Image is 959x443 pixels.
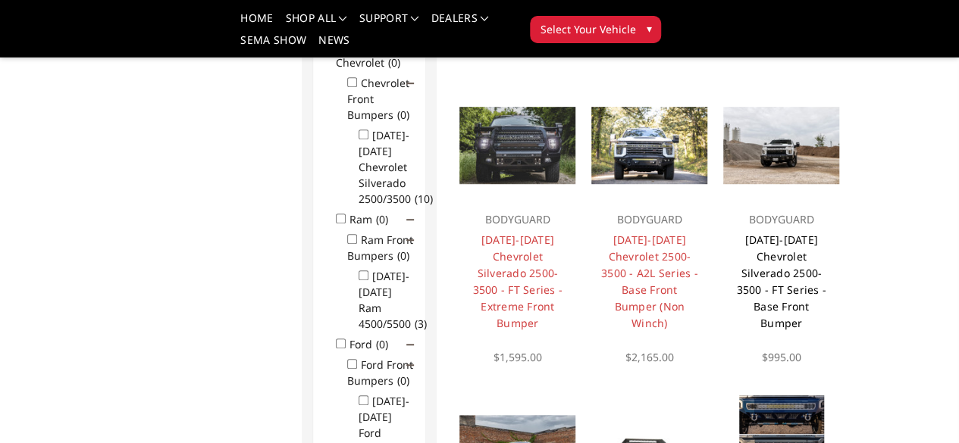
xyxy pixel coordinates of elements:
span: $2,165.00 [625,350,674,364]
a: [DATE]-[DATE] Chevrolet Silverado 2500-3500 - FT Series - Base Front Bumper [736,232,826,330]
p: BODYGUARD [467,211,568,229]
a: News [318,35,349,57]
p: BODYGUARD [731,211,832,229]
a: [DATE]-[DATE] Chevrolet Silverado 2500-3500 - FT Series - Extreme Front Bumper [472,232,563,330]
a: [DATE]-[DATE] Chevrolet 2500-3500 - A2L Series - Base Front Bumper (Non Winch) [601,232,698,330]
a: 2020 Chevrolet HD - Available in single light bar configuration only [591,87,707,203]
span: Click to show/hide children [406,236,414,244]
span: $1,595.00 [494,350,542,364]
a: shop all [286,13,347,35]
p: BODYGUARD [599,211,700,229]
a: SEMA Show [240,35,306,57]
label: [DATE]-[DATE] Chevrolet Silverado 2500/3500 [359,128,442,206]
span: (10) [415,192,433,206]
span: (0) [397,373,409,388]
a: Dealers [431,13,489,35]
span: (0) [376,212,388,226]
label: Chevrolet Front Bumpers [347,76,418,122]
span: $995.00 [762,350,801,364]
span: (0) [376,337,388,351]
label: Ram [349,212,397,226]
span: Click to show/hide children [406,80,414,87]
a: Support [359,13,419,35]
button: Select Your Vehicle [530,16,661,43]
span: (0) [388,55,400,70]
label: [DATE]-[DATE] Ram 4500/5500 [359,269,436,331]
span: (0) [397,248,409,263]
label: Ford [349,337,397,351]
label: Chevrolet [336,55,409,70]
span: Click to show/hide children [406,361,414,369]
a: Home [240,13,273,35]
span: (0) [397,108,409,122]
span: Click to show/hide children [406,341,414,348]
label: Ram Front Bumpers [347,232,418,263]
label: Ford Front Bumpers [347,357,418,388]
span: Select Your Vehicle [540,21,635,37]
span: (3) [415,317,427,331]
span: Click to show/hide children [406,216,414,223]
span: ▾ [646,20,651,36]
img: 2020 Chevrolet HD - Available in single light bar configuration only [591,107,707,184]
